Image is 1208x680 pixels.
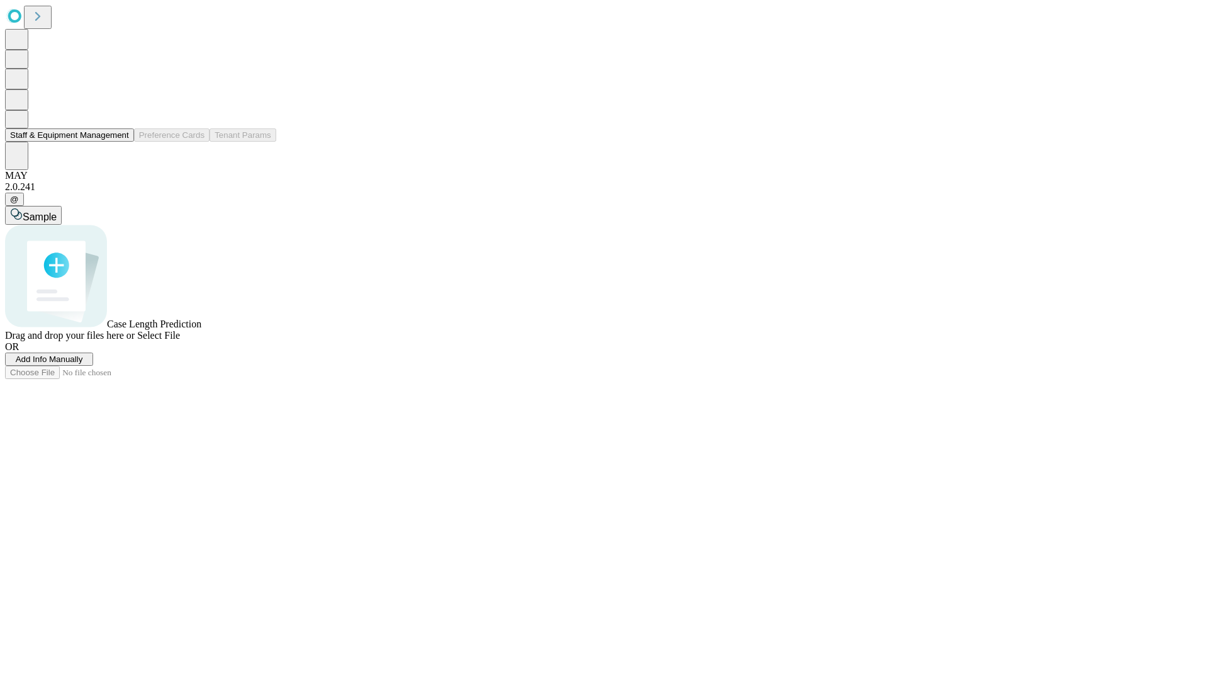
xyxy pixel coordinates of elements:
button: Tenant Params [210,128,276,142]
button: Preference Cards [134,128,210,142]
span: OR [5,341,19,352]
span: Case Length Prediction [107,319,201,329]
span: Drag and drop your files here or [5,330,135,341]
button: Add Info Manually [5,353,93,366]
span: Select File [137,330,180,341]
span: Sample [23,212,57,222]
div: 2.0.241 [5,181,1203,193]
button: Staff & Equipment Management [5,128,134,142]
div: MAY [5,170,1203,181]
span: @ [10,195,19,204]
button: @ [5,193,24,206]
span: Add Info Manually [16,354,83,364]
button: Sample [5,206,62,225]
